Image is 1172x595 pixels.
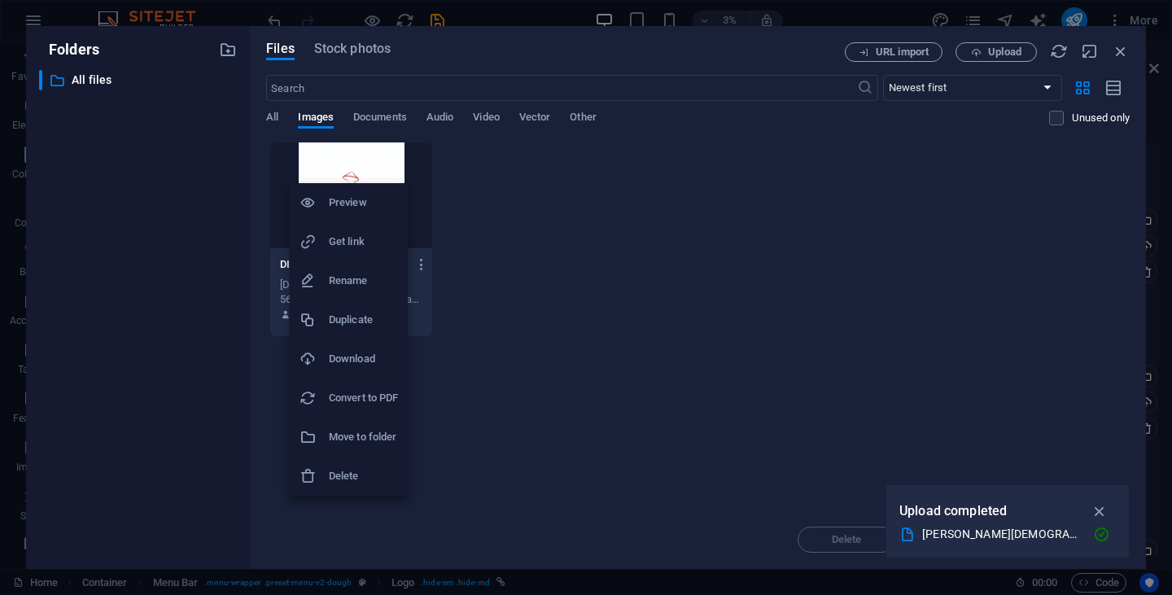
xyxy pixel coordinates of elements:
[329,427,398,447] h6: Move to folder
[329,388,398,408] h6: Convert to PDF
[329,466,398,486] h6: Delete
[329,310,398,330] h6: Duplicate
[329,349,398,369] h6: Download
[329,193,398,212] h6: Preview
[329,271,398,291] h6: Rename
[329,232,398,252] h6: Get link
